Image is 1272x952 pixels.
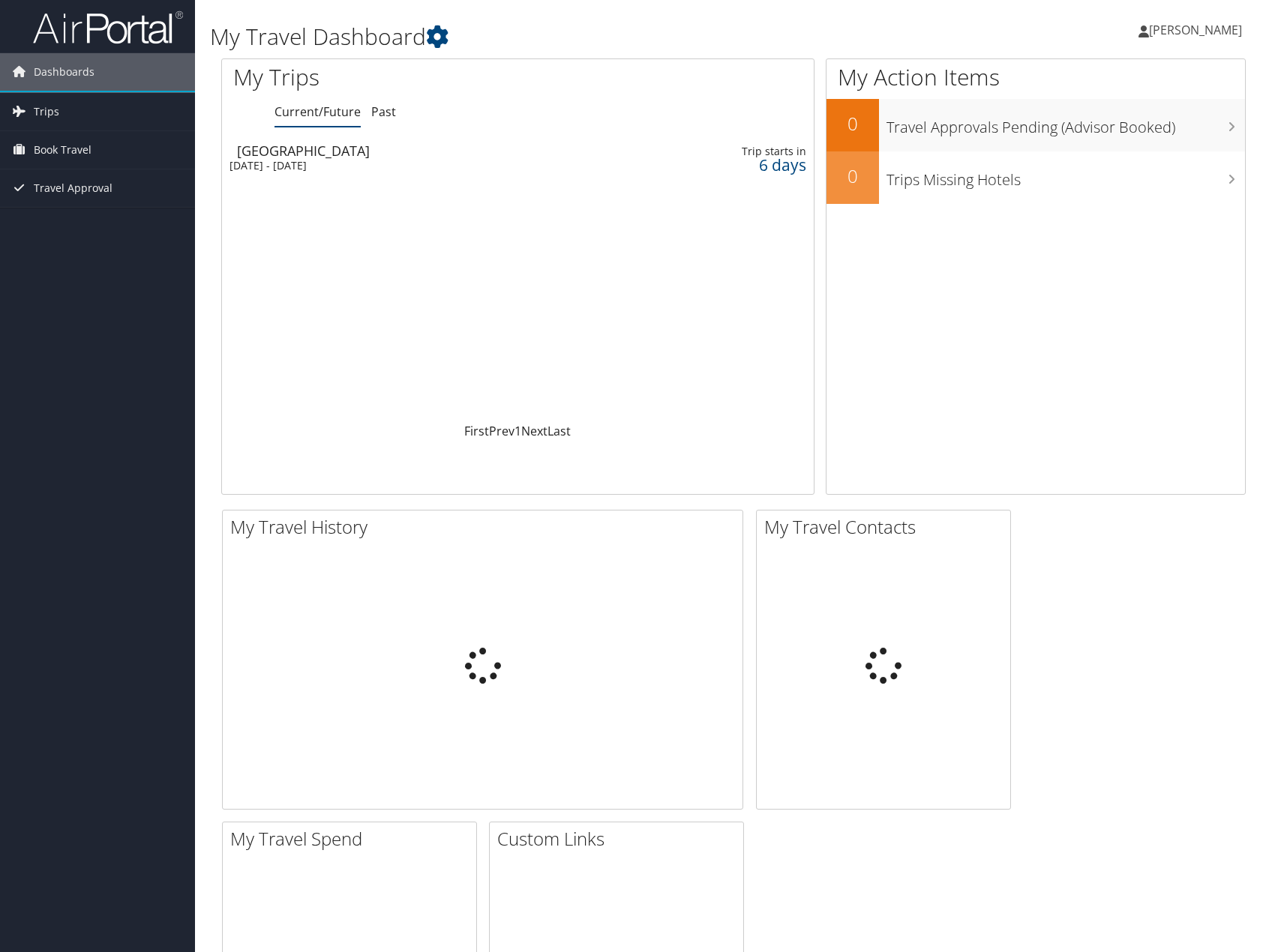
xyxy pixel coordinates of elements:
[521,423,547,439] a: Next
[826,163,879,189] h2: 0
[237,144,616,157] div: [GEOGRAPHIC_DATA]
[1138,7,1257,52] a: [PERSON_NAME]
[464,423,489,439] a: First
[230,826,476,852] h2: My Travel Spend
[886,162,1245,190] h3: Trips Missing Hotels
[229,159,609,172] div: [DATE] - [DATE]
[34,53,94,91] span: Dashboards
[681,158,806,172] div: 6 days
[233,61,556,93] h1: My Trips
[764,514,1010,540] h2: My Travel Contacts
[33,10,183,45] img: airportal-logo.png
[34,131,91,169] span: Book Travel
[826,111,879,136] h2: 0
[34,169,112,207] span: Travel Approval
[489,423,514,439] a: Prev
[371,103,396,120] a: Past
[547,423,571,439] a: Last
[826,151,1245,204] a: 0Trips Missing Hotels
[274,103,361,120] a: Current/Future
[230,514,742,540] h2: My Travel History
[210,21,908,52] h1: My Travel Dashboard
[886,109,1245,138] h3: Travel Approvals Pending (Advisor Booked)
[514,423,521,439] a: 1
[34,93,59,130] span: Trips
[1149,22,1242,38] span: [PERSON_NAME]
[497,826,743,852] h2: Custom Links
[826,99,1245,151] a: 0Travel Approvals Pending (Advisor Booked)
[681,145,806,158] div: Trip starts in
[826,61,1245,93] h1: My Action Items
